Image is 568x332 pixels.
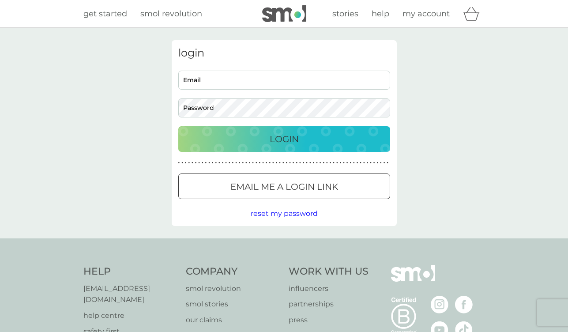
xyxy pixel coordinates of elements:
p: Email me a login link [230,180,338,194]
p: ● [205,161,207,165]
p: ● [303,161,305,165]
p: ● [343,161,345,165]
a: [EMAIL_ADDRESS][DOMAIN_NAME] [83,283,177,306]
a: help centre [83,310,177,321]
p: ● [239,161,241,165]
a: my account [402,8,450,20]
h3: login [178,47,390,60]
p: ● [225,161,227,165]
p: ● [269,161,271,165]
p: ● [249,161,251,165]
p: ● [313,161,315,165]
p: ● [276,161,278,165]
p: ● [309,161,311,165]
p: ● [380,161,382,165]
a: partnerships [289,298,369,310]
p: ● [363,161,365,165]
p: ● [229,161,230,165]
p: ● [192,161,193,165]
p: ● [286,161,288,165]
a: smol revolution [186,283,280,294]
p: ● [282,161,284,165]
span: get started [83,9,127,19]
p: ● [350,161,351,165]
p: Login [270,132,299,146]
h4: Work With Us [289,265,369,279]
p: ● [373,161,375,165]
p: ● [326,161,328,165]
p: ● [235,161,237,165]
p: ● [330,161,331,165]
p: ● [212,161,214,165]
p: ● [279,161,281,165]
a: get started [83,8,127,20]
p: ● [185,161,187,165]
p: ● [262,161,264,165]
p: ● [181,161,183,165]
p: ● [357,161,358,165]
p: ● [299,161,301,165]
h4: Company [186,265,280,279]
a: smol revolution [140,8,202,20]
img: visit the smol Facebook page [455,296,473,313]
span: help [372,9,389,19]
p: ● [272,161,274,165]
p: ● [245,161,247,165]
span: my account [402,9,450,19]
p: ● [202,161,203,165]
p: ● [387,161,388,165]
p: ● [208,161,210,165]
p: ● [259,161,261,165]
a: our claims [186,314,280,326]
button: Email me a login link [178,174,390,199]
p: ● [367,161,369,165]
a: help [372,8,389,20]
p: ● [266,161,267,165]
span: smol revolution [140,9,202,19]
p: smol stories [186,298,280,310]
div: basket [463,5,485,23]
p: ● [293,161,294,165]
span: reset my password [251,209,318,218]
p: ● [198,161,200,165]
p: ● [256,161,257,165]
p: ● [376,161,378,165]
p: ● [188,161,190,165]
img: smol [391,265,435,295]
img: visit the smol Instagram page [431,296,448,313]
p: ● [232,161,234,165]
p: ● [340,161,342,165]
p: ● [178,161,180,165]
span: stories [332,9,358,19]
p: ● [296,161,297,165]
p: ● [215,161,217,165]
p: ● [346,161,348,165]
p: ● [353,161,355,165]
p: ● [336,161,338,165]
a: influencers [289,283,369,294]
p: ● [222,161,224,165]
p: ● [252,161,254,165]
p: ● [320,161,321,165]
h4: Help [83,265,177,279]
p: ● [323,161,324,165]
p: ● [306,161,308,165]
a: stories [332,8,358,20]
p: ● [195,161,197,165]
p: ● [316,161,318,165]
img: smol [262,5,306,22]
a: press [289,314,369,326]
p: ● [370,161,372,165]
p: ● [242,161,244,165]
p: ● [333,161,335,165]
p: ● [218,161,220,165]
p: ● [360,161,361,165]
p: ● [384,161,385,165]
